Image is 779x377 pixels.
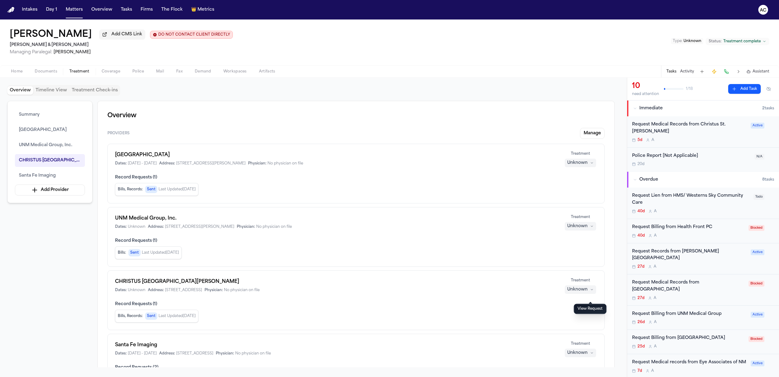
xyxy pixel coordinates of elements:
span: Active [751,249,764,255]
a: Day 1 [44,4,60,15]
span: Police [132,69,144,74]
span: Add CMS Link [111,31,142,37]
div: Request Medical Records from [GEOGRAPHIC_DATA] [632,279,745,293]
span: A [654,296,656,301]
span: Managing Paralegal: [10,50,52,55]
span: Immediate [639,105,663,111]
span: Sent [128,249,141,256]
span: Record Requests ( 1 ) [115,238,597,244]
div: Open task: Request Billing from UNM Medical Group [627,306,779,330]
h1: [GEOGRAPHIC_DATA] [115,151,556,159]
button: Manage [580,128,605,139]
div: 10 [632,81,659,91]
button: Intakes [19,4,40,15]
span: 5d [638,138,642,143]
button: Summary [15,108,85,121]
div: Open task: Police Report [Not Applicable] [627,148,779,172]
span: Active [751,312,764,318]
h1: [PERSON_NAME] [10,29,92,40]
span: Blocked [749,336,764,342]
button: Unknown [565,222,596,231]
div: Open task: Request Billing from Health Front PC [627,219,779,243]
span: Address: [159,351,175,356]
span: Type : [673,39,683,43]
span: DO NOT CONTACT CLIENT DIRECTLY [158,32,230,37]
span: Treatment [571,278,590,283]
span: Todo [753,194,764,200]
button: Unknown [565,349,596,357]
span: A [654,209,657,214]
span: 40d [638,209,645,214]
button: Tasks [666,69,676,74]
span: Dates: [115,161,127,166]
button: Unknown [565,285,596,294]
span: Providers [107,131,130,136]
span: A [651,138,654,143]
span: CHRISTUS [GEOGRAPHIC_DATA][PERSON_NAME] [19,157,81,164]
span: 25d [638,344,645,349]
span: Dates: [115,288,127,293]
span: Active [751,123,764,129]
span: Assistant [753,69,769,74]
div: Unknown [567,287,588,293]
div: Request Medical Records from Christus St. [PERSON_NAME] [632,121,747,135]
span: A [654,320,657,325]
span: Blocked [749,281,764,287]
span: 40d [638,233,645,238]
span: Blocked [749,225,764,231]
button: The Flock [159,4,185,15]
div: Open task: Request Records from Lovelace Medical Center [627,243,779,275]
span: [STREET_ADDRESS][PERSON_NAME] [165,224,234,229]
span: Physician: [204,288,223,293]
button: Assistant [746,69,769,74]
img: Finch Logo [7,7,15,13]
div: Request Billing from Health Front PC [632,224,745,231]
span: N/A [755,154,764,160]
span: No physician on file [224,288,260,293]
span: Mail [156,69,164,74]
span: Status: [709,39,721,44]
h1: UNM Medical Group, Inc. [115,215,556,222]
button: Matters [63,4,85,15]
button: Change status from Treatment complete [706,38,769,45]
div: Unknown [567,160,588,166]
button: UNM Medical Group, Inc. [15,139,85,152]
a: Home [7,7,15,13]
button: [GEOGRAPHIC_DATA] [15,124,85,136]
div: Open task: Request Medical Records from La Familia Medical Center [627,274,779,306]
span: A [654,233,657,238]
div: Open task: Request Medical Records from Christus St. Vincent [627,116,779,148]
span: Address: [159,161,175,166]
a: Overview [89,4,115,15]
text: AC [760,8,767,12]
span: [STREET_ADDRESS][PERSON_NAME] [176,161,246,166]
span: A [654,344,657,349]
span: Documents [35,69,57,74]
button: Immediate2tasks [627,100,779,116]
button: Overview [7,86,33,95]
button: Add Task [728,84,761,94]
span: 8 task s [762,177,774,182]
span: Dates: [115,351,127,356]
button: Make a Call [722,67,731,76]
span: 27d [638,296,645,301]
span: Treatment [69,69,89,74]
div: Request Medical records from Eye Associates of NM [632,359,747,366]
div: Open task: Request Lien from HMS/ Westerns Sky Community Care [627,188,779,219]
span: Sent [145,312,157,320]
span: Dates: [115,224,127,229]
span: Unknown [683,39,701,43]
span: Metrics [197,7,214,13]
div: need attention [632,92,659,97]
span: 7d [638,368,642,373]
span: Last Updated [DATE] [159,314,196,319]
span: 26d [638,320,645,325]
span: Bills, Records : [118,187,143,192]
span: Treatment [571,341,590,346]
span: Treatment [571,215,590,220]
button: Hide completed tasks (⌘⇧H) [763,84,774,94]
span: [STREET_ADDRESS] [176,351,213,356]
div: Unknown [567,350,588,356]
button: Treatment Check-ins [69,86,120,95]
